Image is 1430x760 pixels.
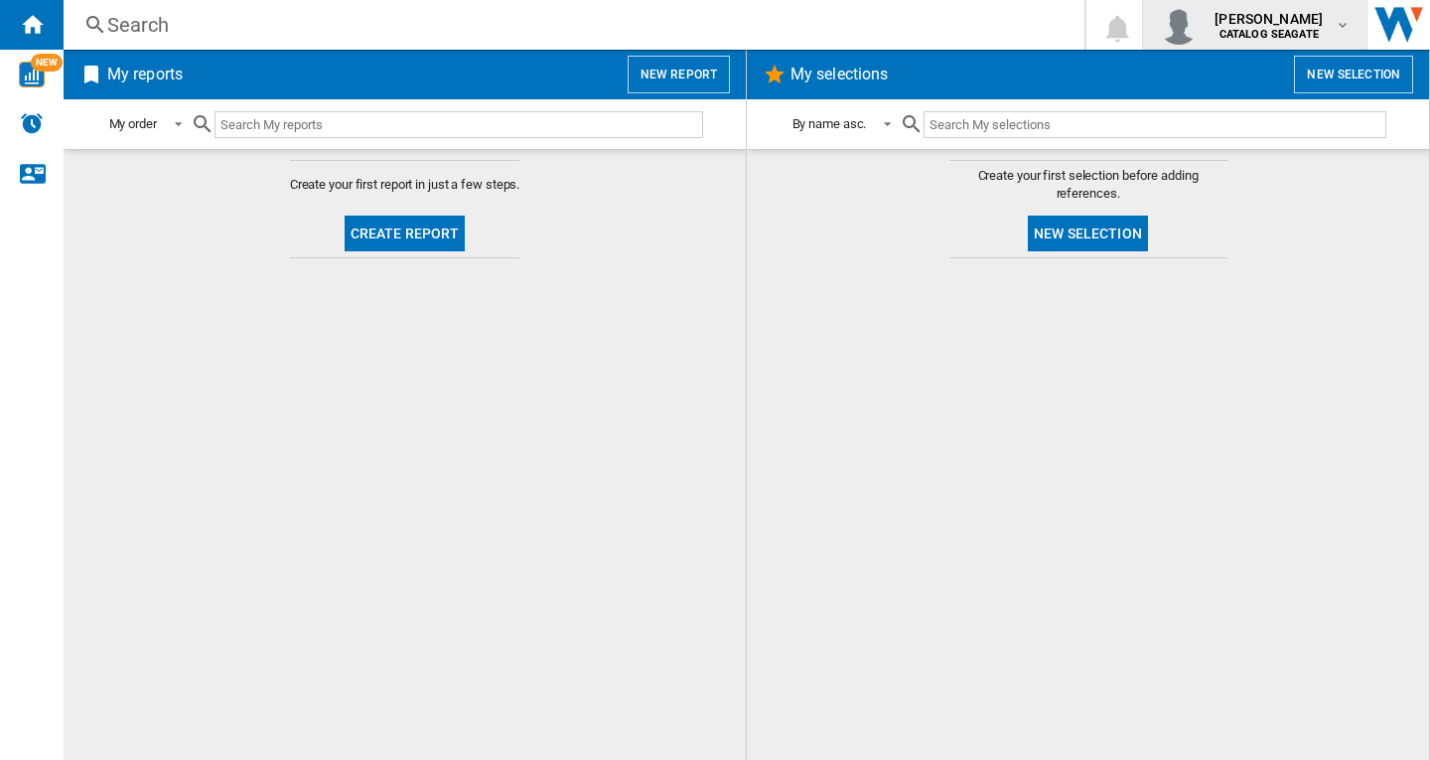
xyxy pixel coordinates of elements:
b: CATALOG SEAGATE [1219,28,1319,41]
input: Search My reports [214,111,703,138]
img: alerts-logo.svg [20,111,44,135]
h2: My reports [103,56,187,93]
h2: My selections [786,56,892,93]
span: Create your first report in just a few steps. [290,176,520,194]
div: Search [107,11,1033,39]
button: New selection [1294,56,1413,93]
div: My order [109,116,157,131]
span: Create your first selection before adding references. [949,167,1227,203]
button: New report [628,56,730,93]
button: Create report [345,216,466,251]
span: [PERSON_NAME] [1215,9,1323,29]
span: NEW [31,54,63,72]
img: profile.jpg [1159,5,1199,45]
div: By name asc. [792,116,867,131]
button: New selection [1028,216,1148,251]
img: wise-card.svg [19,62,45,87]
input: Search My selections [924,111,1385,138]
